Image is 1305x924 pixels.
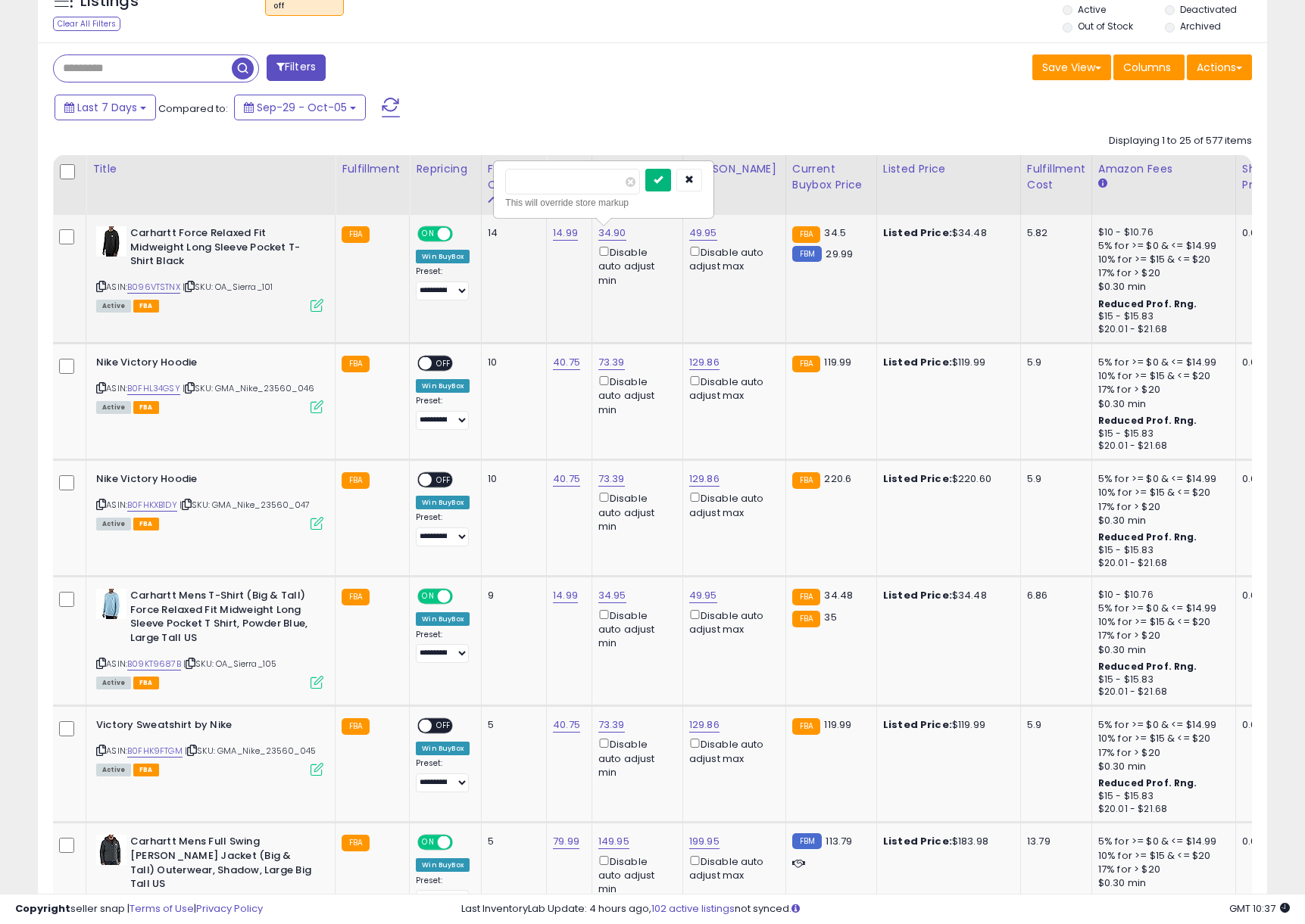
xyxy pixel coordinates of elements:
div: $0.30 min [1098,760,1224,773]
b: Carhartt Mens Full Swing [PERSON_NAME] Jacket (Big & Tall) Outerwear, Shadow, Large Big Tall US [130,835,314,894]
span: FBA [133,401,159,414]
div: seller snap | | [15,902,263,916]
span: All listings currently available for purchase on Amazon [96,300,131,313]
div: 5% for >= $0 & <= $14.99 [1098,472,1224,486]
div: 14 [488,226,535,240]
b: Listed Price: [883,717,952,732]
div: Preset: [416,876,470,910]
div: $15 - $15.83 [1098,790,1224,803]
div: $0.30 min [1098,280,1224,294]
span: Columns [1123,60,1171,75]
div: 0.00 [1242,718,1267,732]
span: OFF [432,474,457,487]
span: 34.5 [824,226,846,240]
div: $0.30 min [1098,643,1224,657]
span: All listings currently available for purchase on Amazon [96,518,131,530]
div: $15 - $15.83 [1098,310,1224,323]
span: 29.99 [826,247,853,261]
small: Amazon Fees. [1098,177,1107,191]
div: $220.60 [883,472,1009,486]
div: 10% for >= $15 & <= $20 [1098,732,1224,745]
div: Preset: [416,396,470,430]
div: 10% for >= $15 & <= $20 [1098,253,1224,266]
div: 5 [488,835,535,848]
div: Displaying 1 to 25 of 577 items [1109,134,1252,148]
div: 5.82 [1027,226,1080,240]
div: $119.99 [883,356,1009,369]
span: FBA [133,677,159,689]
a: 129.86 [689,355,720,370]
a: 34.95 [598,588,626,603]
div: ASIN: [96,356,323,412]
div: $0.30 min [1098,397,1224,411]
div: ASIN: [96,718,323,774]
div: $0.30 min [1098,876,1224,890]
div: 10% for >= $15 & <= $20 [1098,369,1224,383]
div: $20.01 - $21.68 [1098,686,1224,698]
div: $15 - $15.83 [1098,544,1224,557]
div: 10% for >= $15 & <= $20 [1098,849,1224,863]
button: Filters [267,54,326,81]
b: Victory Sweatshirt by Nike [96,718,280,736]
a: 40.75 [553,355,580,370]
div: Fulfillment Cost [1027,161,1085,193]
div: Last InventoryLab Update: 4 hours ago, not synced. [461,902,1290,916]
div: 5.9 [1027,472,1080,486]
a: 34.90 [598,226,626,241]
small: FBA [792,718,820,735]
a: B0FHL34GSY [127,382,180,395]
small: FBA [342,835,370,851]
a: 49.95 [689,226,717,241]
div: ASIN: [96,226,323,310]
div: 17% for > $20 [1098,746,1224,760]
div: 6.86 [1027,589,1080,602]
button: Sep-29 - Oct-05 [234,95,366,120]
div: Fulfillable Quantity [488,161,540,193]
div: Amazon Fees [1098,161,1229,177]
div: $15 - $15.83 [1098,674,1224,686]
div: 10 [488,472,535,486]
span: All listings currently available for purchase on Amazon [96,764,131,776]
div: 9 [488,589,535,602]
div: $183.98 [883,835,1009,848]
div: Disable auto adjust min [598,853,671,897]
div: Repricing [416,161,475,177]
button: Save View [1032,54,1111,80]
div: Disable auto adjust min [598,607,671,651]
div: $10 - $10.76 [1098,226,1224,239]
span: | SKU: OA_Sierra_105 [183,658,276,670]
b: Listed Price: [883,588,952,602]
a: 14.99 [553,588,578,603]
div: 0.00 [1242,356,1267,369]
b: Nike Victory Hoodie [96,356,280,374]
div: Disable auto adjust max [689,736,774,765]
span: 119.99 [824,717,851,732]
div: Fulfillment [342,161,403,177]
a: B0FHKXB1DY [127,499,177,512]
a: 73.39 [598,471,625,487]
b: Listed Price: [883,226,952,240]
div: 5.9 [1027,356,1080,369]
span: ON [419,590,438,603]
div: 17% for > $20 [1098,266,1224,280]
a: 49.95 [689,588,717,603]
small: FBA [792,589,820,605]
div: $15 - $15.83 [1098,428,1224,440]
div: Preset: [416,266,470,300]
span: | SKU: GMA_Nike_23560_045 [185,745,316,757]
div: 0.00 [1242,472,1267,486]
div: 10 [488,356,535,369]
div: Disable auto adjust max [689,853,774,882]
span: 113.79 [826,834,852,848]
small: FBA [342,718,370,735]
div: 10% for >= $15 & <= $20 [1098,486,1224,499]
div: 5% for >= $0 & <= $14.99 [1098,356,1224,369]
div: 5% for >= $0 & <= $14.99 [1098,718,1224,732]
div: Preset: [416,512,470,546]
img: 318qxYKh71L._SL40_.jpg [96,589,126,619]
div: Preset: [416,758,470,792]
div: 5 [488,718,535,732]
span: ON [419,836,438,849]
span: 220.6 [824,471,851,486]
div: 17% for > $20 [1098,500,1224,514]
